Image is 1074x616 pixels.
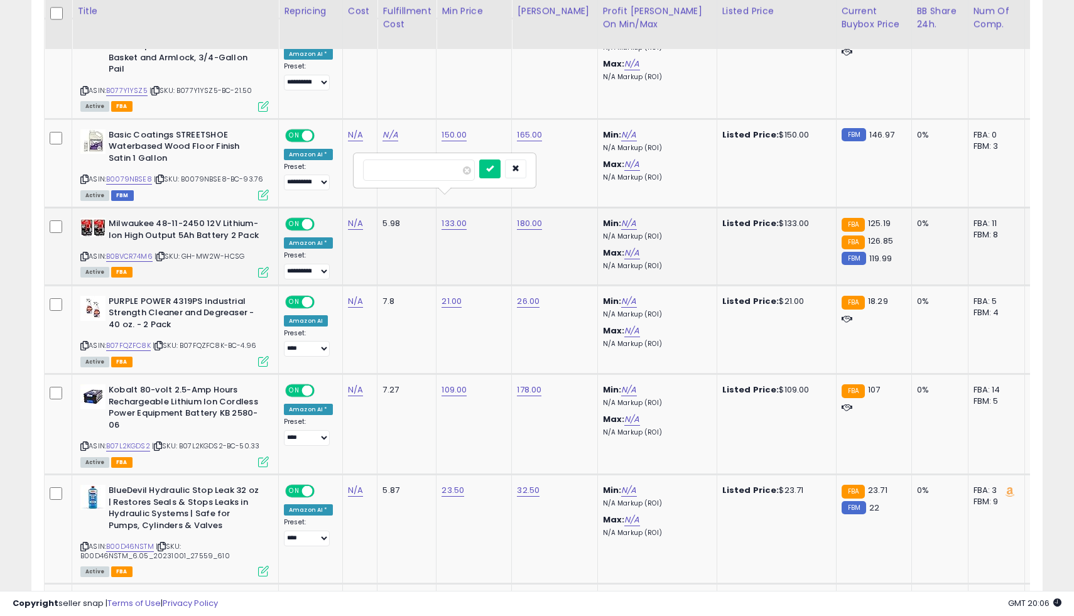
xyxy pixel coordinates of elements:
[603,399,707,408] p: N/A Markup (ROI)
[284,237,333,249] div: Amazon AI *
[974,4,1019,31] div: Num of Comp.
[109,218,261,244] b: Milwaukee 48-11-2450 12V Lithium-Ion High Output 5Ah Battery 2 Pack
[722,218,827,229] div: $133.00
[722,129,779,141] b: Listed Price:
[974,218,1015,229] div: FBA: 11
[284,149,333,160] div: Amazon AI *
[109,485,261,534] b: BlueDevil Hydraulic Stop Leak 32 oz | Restores Seals & Stops Leaks in Hydraulic Systems | Safe fo...
[974,229,1015,240] div: FBM: 8
[624,413,639,426] a: N/A
[106,541,154,552] a: B00D46NSTM
[284,504,333,516] div: Amazon AI *
[442,129,467,141] a: 150.00
[442,4,506,18] div: Min Price
[842,128,866,141] small: FBM
[152,441,259,451] span: | SKU: B07L2KGDS2-BC-50.33
[109,296,261,334] b: PURPLE POWER 4319PS Industrial Strength Cleaner and Degreaser - 40 oz. - 2 Pack
[80,218,269,276] div: ASIN:
[284,418,333,446] div: Preset:
[348,217,363,230] a: N/A
[624,325,639,337] a: N/A
[603,413,625,425] b: Max:
[917,485,958,496] div: 0%
[382,384,426,396] div: 7.27
[313,130,333,141] span: OFF
[77,4,273,18] div: Title
[382,129,398,141] a: N/A
[382,4,431,31] div: Fulfillment Cost
[603,484,622,496] b: Min:
[80,541,230,560] span: | SKU: B00D46NSTM_6.05_20231001_27559_610
[603,158,625,170] b: Max:
[107,597,161,609] a: Terms of Use
[348,129,363,141] a: N/A
[106,340,151,351] a: B07FQZFC8K
[842,485,865,499] small: FBA
[106,174,152,185] a: B0079NBSE8
[603,428,707,437] p: N/A Markup (ROI)
[382,296,426,307] div: 7.8
[1030,31,1038,42] small: Avg Win Price.
[974,296,1015,307] div: FBA: 5
[286,486,302,497] span: ON
[442,295,462,308] a: 21.00
[80,129,269,199] div: ASIN:
[517,4,592,18] div: [PERSON_NAME]
[603,4,712,31] div: Profit [PERSON_NAME] on Min/Max
[842,4,906,31] div: Current Buybox Price
[624,247,639,259] a: N/A
[917,4,963,31] div: BB Share 24h.
[1008,597,1061,609] span: 2025-10-10 20:06 GMT
[722,129,827,141] div: $150.00
[80,384,269,466] div: ASIN:
[106,85,148,96] a: B077Y1YSZ5
[313,386,333,396] span: OFF
[111,566,133,577] span: FBA
[917,218,958,229] div: 0%
[722,485,827,496] div: $23.71
[869,502,879,514] span: 22
[80,129,106,154] img: 51yfPT-c+-L._SL40_.jpg
[111,457,133,468] span: FBA
[80,296,269,365] div: ASIN:
[80,218,106,237] img: 41W5ThxpLqL._SL40_.jpg
[603,499,707,508] p: N/A Markup (ROI)
[517,384,541,396] a: 178.00
[603,310,707,319] p: N/A Markup (ROI)
[869,252,892,264] span: 119.99
[621,484,636,497] a: N/A
[842,218,865,232] small: FBA
[348,4,372,18] div: Cost
[80,457,109,468] span: All listings currently available for purchase on Amazon
[722,295,779,307] b: Listed Price:
[1030,218,1071,229] div: N/A
[517,217,542,230] a: 180.00
[974,496,1015,507] div: FBM: 9
[80,384,106,409] img: 41P15+sTKFL._SL40_.jpg
[109,384,261,434] b: Kobalt 80-volt 2.5-Amp Hours Rechargeable Lithium Ion Cordless Power Equipment Battery KB 2580-06
[517,129,542,141] a: 165.00
[624,58,639,70] a: N/A
[974,307,1015,318] div: FBM: 4
[603,529,707,538] p: N/A Markup (ROI)
[917,384,958,396] div: 0%
[624,158,639,171] a: N/A
[974,384,1015,396] div: FBA: 14
[603,217,622,229] b: Min:
[153,340,256,350] span: | SKU: B07FQZFC8K-BC-4.96
[974,141,1015,152] div: FBM: 3
[869,129,894,141] span: 146.97
[382,485,426,496] div: 5.87
[442,384,467,396] a: 109.00
[109,129,261,168] b: Basic Coatings STREETSHOE Waterbased Wood Floor Finish Satin 1 Gallon
[13,598,218,610] div: seller snap | |
[603,144,707,153] p: N/A Markup (ROI)
[80,566,109,577] span: All listings currently available for purchase on Amazon
[80,101,109,112] span: All listings currently available for purchase on Amazon
[348,384,363,396] a: N/A
[621,217,636,230] a: N/A
[974,396,1015,407] div: FBM: 5
[80,190,109,201] span: All listings currently available for purchase on Amazon
[868,235,893,247] span: 126.85
[621,129,636,141] a: N/A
